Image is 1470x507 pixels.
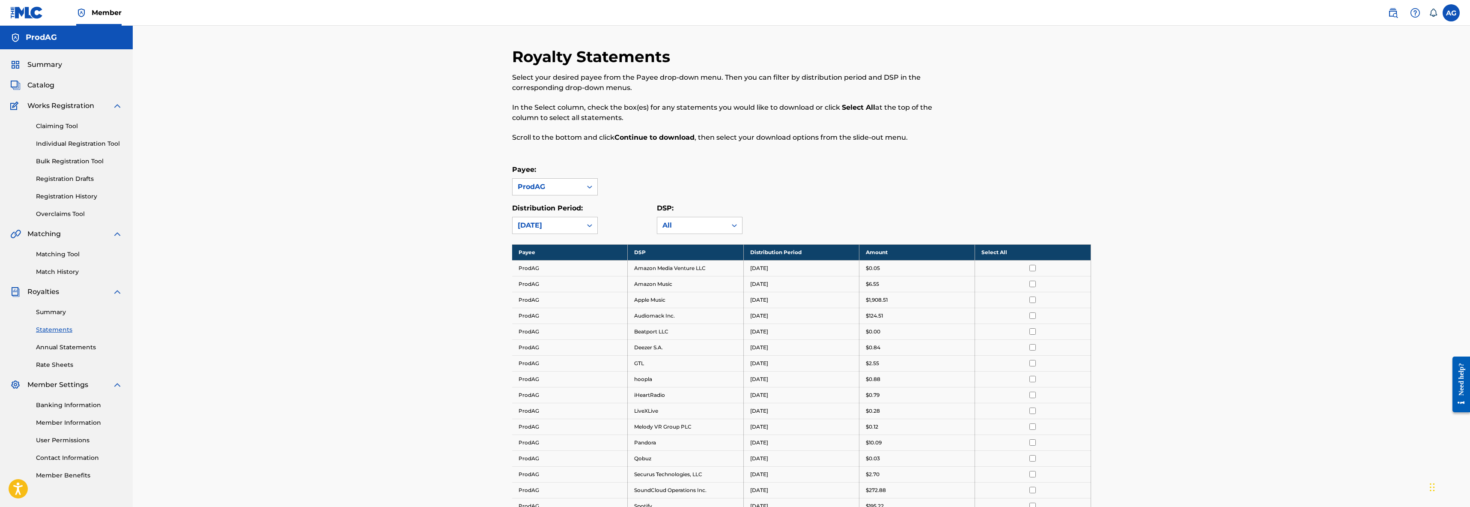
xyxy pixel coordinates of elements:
span: Summary [27,60,62,70]
td: [DATE] [743,324,859,339]
div: All [662,220,722,231]
a: Registration History [36,192,122,201]
td: LiveXLive [628,403,743,419]
strong: Select All [842,103,875,111]
td: Securus Technologies, LLC [628,466,743,482]
p: $0.79 [866,391,880,399]
p: Select your desired payee from the Payee drop-down menu. Then you can filter by distribution peri... [512,72,958,93]
p: $0.12 [866,423,878,431]
td: Pandora [628,435,743,450]
img: expand [112,229,122,239]
td: [DATE] [743,419,859,435]
td: Amazon Media Venture LLC [628,260,743,276]
p: $0.88 [866,375,880,383]
p: $10.09 [866,439,882,447]
td: Beatport LLC [628,324,743,339]
td: ProdAG [512,308,628,324]
td: Apple Music [628,292,743,308]
td: GTL [628,355,743,371]
label: Payee: [512,165,536,174]
td: [DATE] [743,387,859,403]
th: Distribution Period [743,244,859,260]
a: SummarySummary [10,60,62,70]
span: Member [92,8,122,18]
td: [DATE] [743,482,859,498]
td: [DATE] [743,450,859,466]
a: Statements [36,325,122,334]
td: ProdAG [512,324,628,339]
div: [DATE] [518,220,577,231]
td: Audiomack Inc. [628,308,743,324]
span: Matching [27,229,61,239]
td: [DATE] [743,339,859,355]
td: SoundCloud Operations Inc. [628,482,743,498]
img: help [1410,8,1420,18]
img: expand [112,101,122,111]
td: Qobuz [628,450,743,466]
img: Matching [10,229,21,239]
img: MLC Logo [10,6,43,19]
a: Bulk Registration Tool [36,157,122,166]
p: $0.03 [866,455,880,462]
a: User Permissions [36,436,122,445]
a: Match History [36,267,122,276]
p: $6.55 [866,280,879,288]
p: Scroll to the bottom and click , then select your download options from the slide-out menu. [512,132,958,143]
td: ProdAG [512,371,628,387]
div: Notifications [1429,9,1437,17]
h2: Royalty Statements [512,47,674,66]
a: Individual Registration Tool [36,139,122,148]
p: $0.84 [866,344,880,351]
div: Help [1407,4,1424,21]
a: Rate Sheets [36,360,122,369]
img: expand [112,380,122,390]
td: ProdAG [512,466,628,482]
td: [DATE] [743,403,859,419]
td: ProdAG [512,292,628,308]
td: ProdAG [512,450,628,466]
strong: Continue to download [614,133,695,141]
td: ProdAG [512,387,628,403]
img: expand [112,287,122,297]
td: ProdAG [512,276,628,292]
iframe: Resource Center [1446,350,1470,419]
div: ProdAG [518,182,577,192]
p: $1,908.51 [866,296,888,304]
p: $0.00 [866,328,880,336]
td: hoopla [628,371,743,387]
td: ProdAG [512,403,628,419]
td: [DATE] [743,276,859,292]
a: Matching Tool [36,250,122,259]
a: Contact Information [36,453,122,462]
img: search [1388,8,1398,18]
p: $272.88 [866,486,886,494]
td: iHeartRadio [628,387,743,403]
img: Accounts [10,33,21,43]
img: Catalog [10,80,21,90]
img: Top Rightsholder [76,8,86,18]
a: CatalogCatalog [10,80,54,90]
td: [DATE] [743,292,859,308]
td: Deezer S.A. [628,339,743,355]
th: DSP [628,244,743,260]
td: ProdAG [512,355,628,371]
a: Banking Information [36,401,122,410]
h5: ProdAG [26,33,57,42]
iframe: Chat Widget [1427,466,1470,507]
td: [DATE] [743,371,859,387]
img: Works Registration [10,101,21,111]
p: In the Select column, check the box(es) for any statements you would like to download or click at... [512,102,958,123]
span: Member Settings [27,380,88,390]
label: Distribution Period: [512,204,583,212]
img: Member Settings [10,380,21,390]
th: Select All [975,244,1091,260]
a: Overclaims Tool [36,210,122,219]
a: Claiming Tool [36,122,122,131]
td: [DATE] [743,435,859,450]
label: DSP: [657,204,674,212]
td: [DATE] [743,466,859,482]
td: ProdAG [512,260,628,276]
a: Annual Statements [36,343,122,352]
